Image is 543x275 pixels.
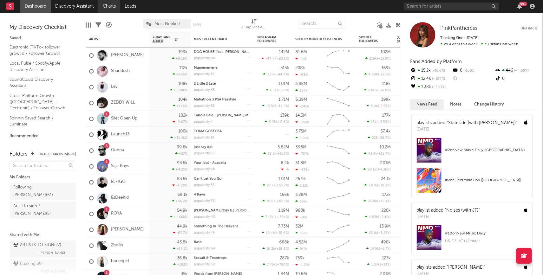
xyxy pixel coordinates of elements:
[194,130,251,133] div: TOMA GOSTOSA
[194,177,221,181] a: Can't Let You Go
[89,37,137,41] div: Artist
[194,209,251,212] div: Dawn/Day (日月同辉)
[111,195,129,201] a: EsDeeKid
[194,82,216,86] a: 2 Little 2 Late
[410,75,452,83] div: 12.4k
[324,253,352,269] svg: Chart title
[177,161,187,165] div: 93.6k
[410,99,443,110] button: News Feed
[10,60,70,73] a: Local Pulse / Spotify/Apple Discovery Assistant
[177,145,187,149] div: 99.6k
[111,84,118,90] a: Levi
[276,231,288,235] span: +28.6 %
[440,26,477,31] span: PinkPantheress
[194,50,265,54] a: DOG HOUSE (feat. [PERSON_NAME] & Yeat)
[267,152,276,156] span: 28.5k
[368,89,377,92] span: 2.06k
[278,120,288,124] span: -0.6 %
[403,3,499,10] input: Search for artists
[380,50,390,54] div: 102M
[277,152,288,156] span: +165 %
[194,114,251,117] div: Tabola Bale - DJ Desa Mix
[295,247,307,251] div: 162k
[295,57,307,61] div: -14k
[265,120,289,124] div: ( )
[276,73,288,76] span: -44.9 %
[295,208,305,213] div: 988k
[324,48,352,63] svg: Chart title
[111,227,144,232] a: [PERSON_NAME]
[378,136,389,140] span: -26.7 %
[298,19,345,29] input: Search...
[194,104,215,108] div: popularity: 36
[10,92,70,112] a: Cross-Platform Growth ([GEOGRAPHIC_DATA] - Electronic) / Follower Growth
[513,69,529,73] span: +4.69 %
[368,152,377,156] span: 43.4k
[411,168,532,198] a: #2onElectronic Pop ([GEOGRAPHIC_DATA])
[194,130,222,133] a: TOMA GOSTOSA
[194,240,251,244] div: flash
[262,199,289,203] div: ( )
[274,215,288,219] span: +1.38k %
[295,152,309,156] div: -702k
[462,69,475,73] span: -100 %
[364,231,390,235] div: ( )
[278,224,289,228] div: 7.73M
[295,168,309,172] div: -478k
[367,120,390,124] div: ( )
[370,247,379,251] span: 14.5k
[173,120,187,124] div: -9.67 %
[194,168,215,171] div: popularity: 68
[194,37,241,41] div: Most Recent Track
[277,57,288,61] span: -20.1 %
[378,200,389,203] span: +47.1 %
[178,50,187,54] div: 199k
[10,132,76,140] div: Recommended
[366,104,390,108] div: ( )
[111,259,130,264] a: horsegiirL
[278,145,289,149] div: 5.82M
[364,88,390,92] div: ( )
[447,121,517,125] a: "Stateside (with [PERSON_NAME])"
[194,98,236,101] a: Mafiathon 3 PSA freestyle
[111,211,122,216] a: ROYA
[270,89,277,92] span: 6.1k
[295,199,307,203] div: 655k
[261,215,289,219] div: ( )
[173,262,187,266] div: +103 %
[194,120,213,124] div: popularity: 7
[295,231,307,235] div: 565k
[276,200,288,203] span: +65.1 %
[379,215,389,219] span: +516 %
[324,95,352,111] svg: Chart title
[10,183,76,200] a: Following [PERSON_NAME](61)
[295,177,306,181] div: 26.9k
[371,120,376,124] span: 18k
[13,260,43,268] div: Buzzing ( 39 )
[368,73,378,76] span: 4.69k
[267,73,275,76] span: 3.17k
[194,247,215,250] div: popularity: 64
[324,174,352,190] svg: Chart title
[194,145,251,149] div: just say dat
[364,151,390,156] div: ( )
[111,53,144,58] a: [PERSON_NAME]
[194,256,226,260] a: Seasalt & Teardrops
[276,247,288,251] span: +18.8 %
[177,256,187,260] div: 36.8k
[411,225,532,255] a: #10onNew Music DailyUS, DE, AT (+7more)
[445,208,479,213] a: "Noises (with JT)"
[368,184,377,187] span: 1.07k
[324,79,352,95] svg: Chart title
[178,82,187,86] div: 108k
[378,231,389,235] span: +3.25 %
[266,247,275,251] span: 16.2k
[365,56,390,61] div: ( )
[295,66,305,70] div: 208k
[194,114,251,117] a: Tabola Bale - [PERSON_NAME] Mix
[263,72,289,76] div: ( )
[40,249,65,257] span: [PERSON_NAME]
[194,136,214,139] div: popularity: 19
[285,168,289,171] span: -6
[440,42,518,46] span: 39.8k fans last week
